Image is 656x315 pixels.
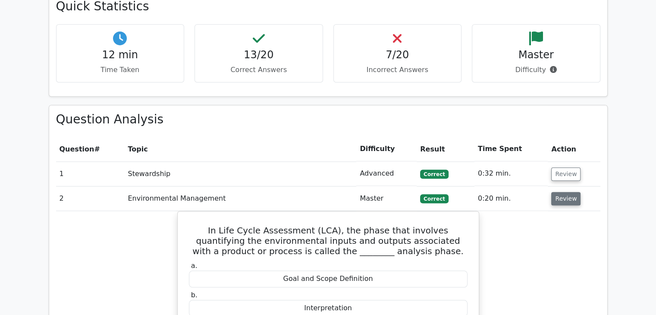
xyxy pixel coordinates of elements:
[124,186,356,211] td: Environmental Management
[479,49,593,61] h4: Master
[191,261,198,270] span: a.
[341,65,455,75] p: Incorrect Answers
[56,161,125,186] td: 1
[548,137,600,161] th: Action
[56,112,600,127] h3: Question Analysis
[56,137,125,161] th: #
[356,161,417,186] td: Advanced
[420,170,448,178] span: Correct
[191,291,198,299] span: b.
[417,137,474,161] th: Result
[479,65,593,75] p: Difficulty
[202,49,316,61] h4: 13/20
[551,192,581,205] button: Review
[63,65,177,75] p: Time Taken
[420,194,448,203] span: Correct
[474,137,548,161] th: Time Spent
[188,225,468,256] h5: In Life Cycle Assessment (LCA), the phase that involves quantifying the environmental inputs and ...
[63,49,177,61] h4: 12 min
[60,145,94,153] span: Question
[189,271,468,287] div: Goal and Scope Definition
[124,161,356,186] td: Stewardship
[56,186,125,211] td: 2
[124,137,356,161] th: Topic
[356,186,417,211] td: Master
[551,167,581,181] button: Review
[202,65,316,75] p: Correct Answers
[356,137,417,161] th: Difficulty
[474,161,548,186] td: 0:32 min.
[341,49,455,61] h4: 7/20
[474,186,548,211] td: 0:20 min.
